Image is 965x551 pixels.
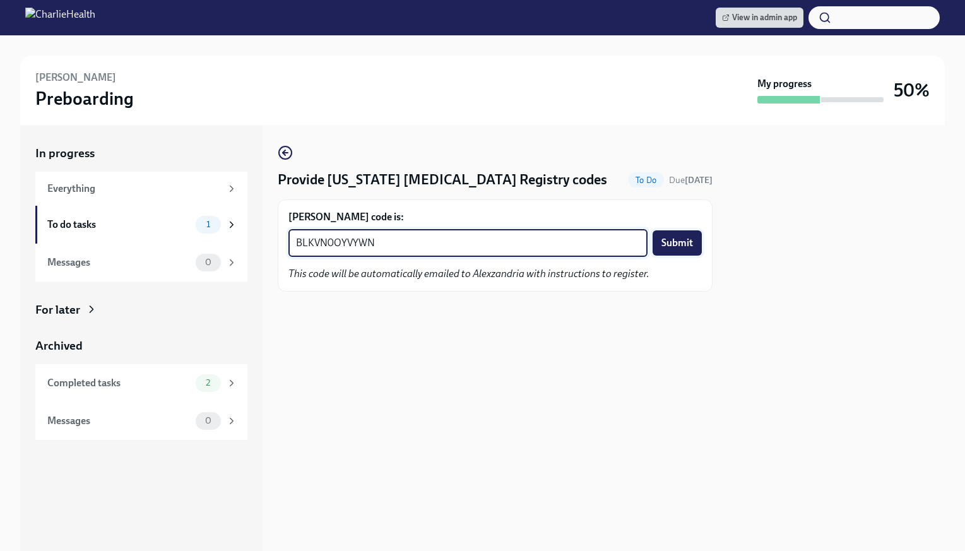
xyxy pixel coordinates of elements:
a: For later [35,302,247,318]
div: For later [35,302,80,318]
h6: [PERSON_NAME] [35,71,116,85]
a: Completed tasks2 [35,364,247,402]
a: Everything [35,172,247,206]
textarea: BLKVN0OYVYWN [296,235,640,251]
span: October 15th, 2025 09:00 [669,174,713,186]
div: Messages [47,256,191,270]
span: 0 [198,258,219,267]
h3: 50% [894,79,930,102]
label: [PERSON_NAME] code is: [288,210,702,224]
span: 0 [198,416,219,425]
a: Archived [35,338,247,354]
span: Due [669,175,713,186]
strong: [DATE] [685,175,713,186]
div: Completed tasks [47,376,191,390]
img: CharlieHealth [25,8,95,28]
a: Messages0 [35,402,247,440]
span: To Do [628,175,664,185]
h4: Provide [US_STATE] [MEDICAL_DATA] Registry codes [278,170,607,189]
span: Submit [661,237,693,249]
div: Everything [47,182,221,196]
a: To do tasks1 [35,206,247,244]
h3: Preboarding [35,87,134,110]
a: In progress [35,145,247,162]
a: View in admin app [716,8,803,28]
em: This code will be automatically emailed to Alexzandria with instructions to register. [288,268,649,280]
span: 1 [199,220,218,229]
strong: My progress [757,77,812,91]
div: To do tasks [47,218,191,232]
button: Submit [653,230,702,256]
span: 2 [198,378,218,388]
span: View in admin app [722,11,797,24]
div: Messages [47,414,191,428]
a: Messages0 [35,244,247,281]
